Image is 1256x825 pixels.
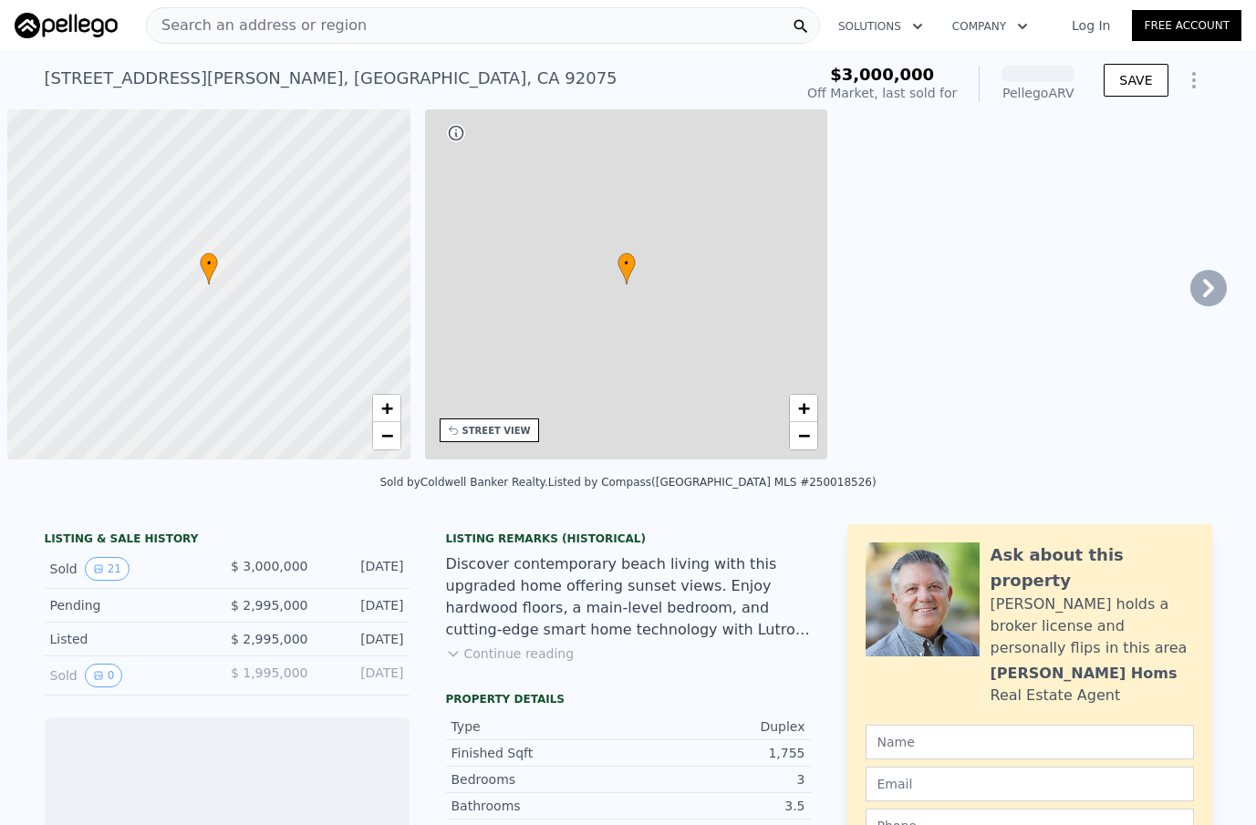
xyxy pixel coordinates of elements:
div: Property details [446,692,811,706]
span: $3,000,000 [830,65,934,84]
div: Finished Sqft [452,744,628,762]
button: View historical data [85,664,123,687]
div: [DATE] [323,596,404,614]
div: Real Estate Agent [991,685,1121,706]
div: [PERSON_NAME] Homs [991,663,1178,685]
a: Zoom in [373,395,400,422]
img: Pellego [15,13,118,38]
span: + [380,397,392,419]
div: Ask about this property [991,542,1194,593]
div: Sold [50,557,213,581]
button: View historical data [85,557,130,581]
button: SAVE [1104,64,1168,97]
button: Show Options [1176,62,1212,98]
input: Name [866,725,1194,759]
div: 3.5 [628,797,805,815]
div: 1,755 [628,744,805,762]
input: Email [866,767,1194,801]
div: Sold [50,664,213,687]
div: Type [452,717,628,736]
div: • [200,253,218,284]
div: Pending [50,596,213,614]
span: − [798,424,810,447]
a: Zoom out [790,422,817,449]
span: − [380,424,392,447]
span: $ 2,995,000 [231,632,308,646]
span: $ 1,995,000 [231,665,308,680]
div: Bathrooms [452,797,628,815]
span: + [798,397,810,419]
a: Log In [1050,16,1132,35]
div: [DATE] [323,664,404,687]
span: $ 2,995,000 [231,598,308,613]
span: Search an address or region [147,15,367,36]
div: Pellego ARV [1002,84,1074,102]
div: Bedrooms [452,770,628,789]
span: • [618,255,636,272]
button: Continue reading [446,645,575,663]
div: STREET VIEW [462,424,531,438]
a: Zoom out [373,422,400,449]
div: Duplex [628,717,805,736]
a: Free Account [1132,10,1241,41]
div: Listing Remarks (Historical) [446,531,811,546]
button: Company [938,10,1043,43]
div: Discover contemporary beach living with this upgraded home offering sunset views. Enjoy hardwood ... [446,553,811,641]
a: Zoom in [790,395,817,422]
div: Listed [50,630,213,648]
span: • [200,255,218,272]
div: Sold by Coldwell Banker Realty . [379,476,547,489]
div: Listed by Compass ([GEOGRAPHIC_DATA] MLS #250018526) [548,476,877,489]
div: [DATE] [323,630,404,648]
button: Solutions [824,10,938,43]
div: Off Market, last sold for [807,84,957,102]
div: [DATE] [323,557,404,581]
div: LISTING & SALE HISTORY [45,531,410,550]
div: • [618,253,636,284]
div: [PERSON_NAME] holds a broker license and personally flips in this area [991,593,1194,659]
div: [STREET_ADDRESS][PERSON_NAME] , [GEOGRAPHIC_DATA] , CA 92075 [45,66,618,91]
span: $ 3,000,000 [231,559,308,573]
div: 3 [628,770,805,789]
